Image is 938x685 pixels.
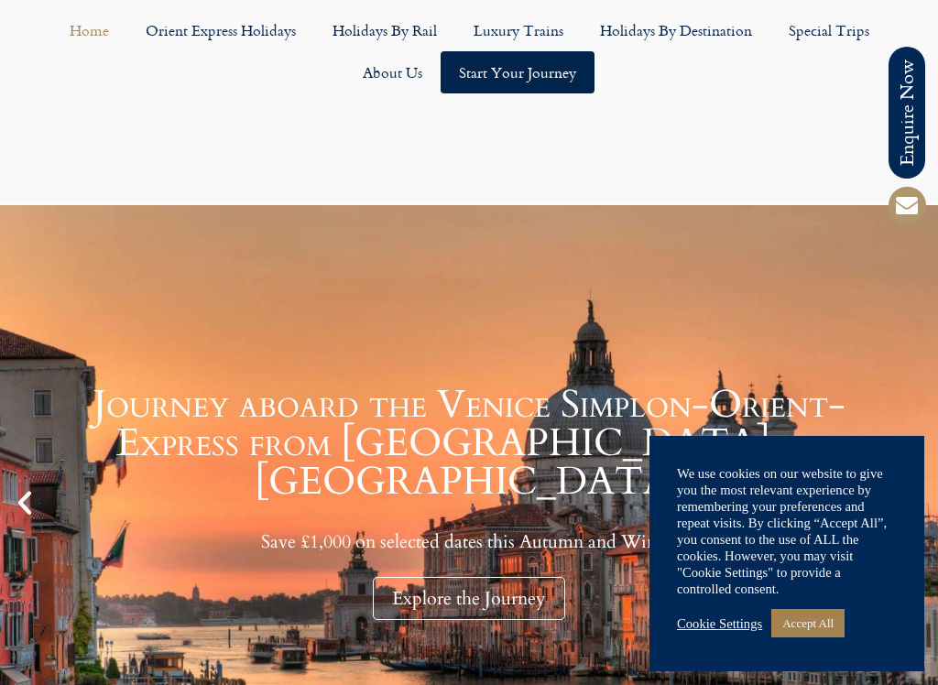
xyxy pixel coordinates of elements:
[127,9,314,51] a: Orient Express Holidays
[9,9,929,93] nav: Menu
[46,530,892,553] p: Save £1,000 on selected dates this Autumn and Winter
[677,465,897,597] div: We use cookies on our website to give you the most relevant experience by remembering your prefer...
[314,9,455,51] a: Holidays by Rail
[771,609,845,637] a: Accept All
[441,51,594,93] a: Start your Journey
[51,9,127,51] a: Home
[344,51,441,93] a: About Us
[46,386,892,501] h1: Journey aboard the Venice Simplon-Orient-Express from [GEOGRAPHIC_DATA] to [GEOGRAPHIC_DATA]
[455,9,582,51] a: Luxury Trains
[582,9,770,51] a: Holidays by Destination
[9,487,40,518] div: Previous slide
[373,577,565,620] div: Explore the Journey
[770,9,888,51] a: Special Trips
[677,615,762,632] a: Cookie Settings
